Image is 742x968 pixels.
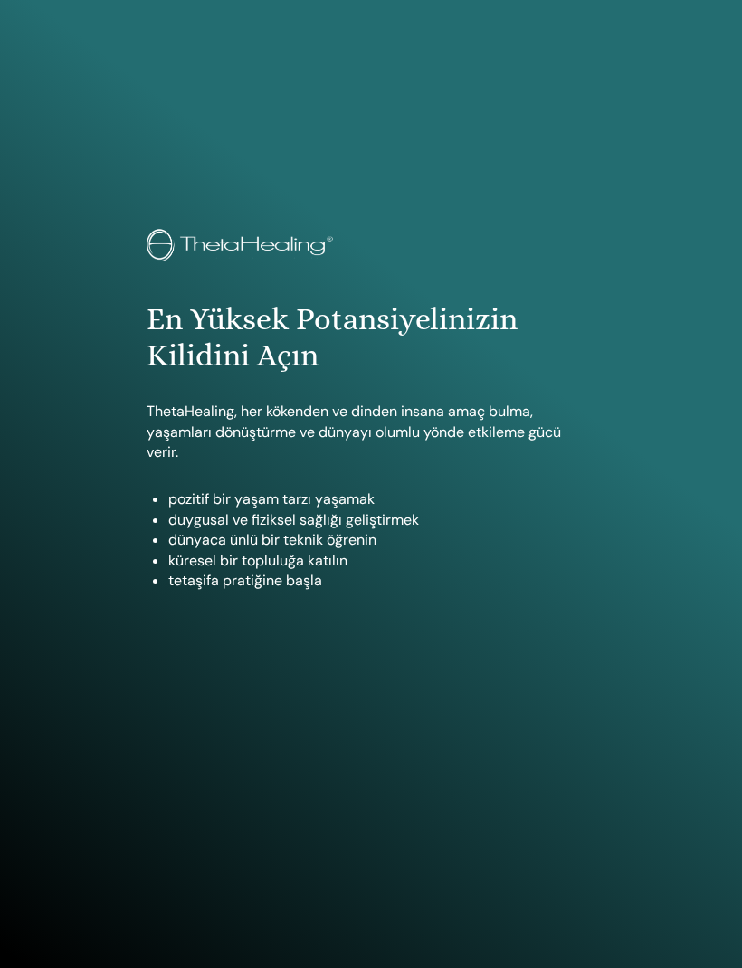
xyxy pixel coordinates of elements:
h1: En Yüksek Potansiyelinizin Kilidini Açın [147,301,596,375]
li: duygusal ve fiziksel sağlığı geliştirmek [168,510,596,530]
li: dünyaca ünlü bir teknik öğrenin [168,530,596,550]
p: ThetaHealing, her kökenden ve dinden insana amaç bulma, yaşamları dönüştürme ve dünyayı olumlu yö... [147,402,596,462]
li: küresel bir topluluğa katılın [168,551,596,571]
li: tetaşifa pratiğine başla [168,571,596,591]
li: pozitif bir yaşam tarzı yaşamak [168,489,596,509]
